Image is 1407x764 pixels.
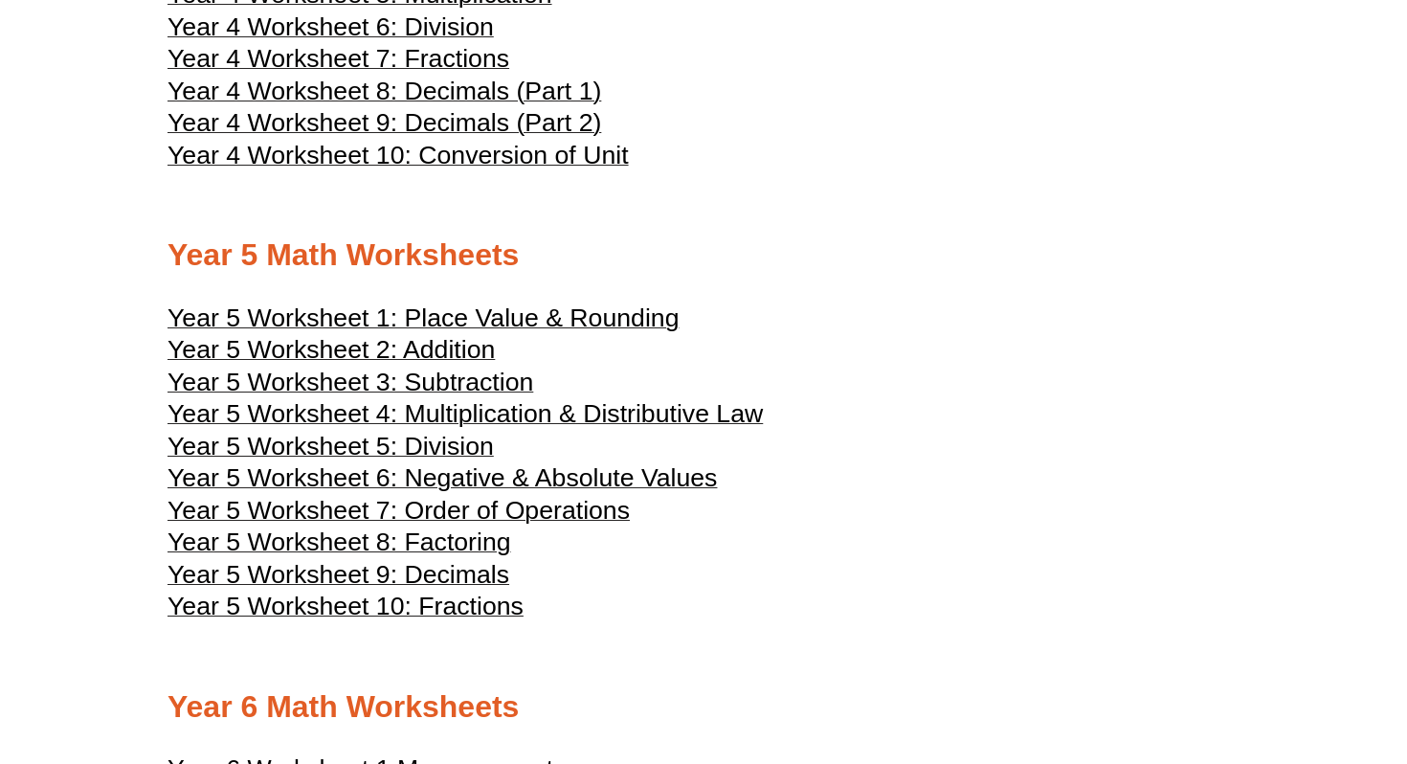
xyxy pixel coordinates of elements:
a: Year 5 Worksheet 1: Place Value & Rounding [167,312,679,331]
span: Year 5 Worksheet 6: Negative & Absolute Values [167,463,717,492]
a: Year 4 Worksheet 8: Decimals (Part 1) [167,85,601,104]
span: Year 5 Worksheet 3: Subtraction [167,368,533,396]
span: Year 5 Worksheet 7: Order of Operations [167,496,630,525]
span: Year 5 Worksheet 4: Multiplication & Distributive Law [167,399,763,428]
iframe: Chat Widget [1079,548,1407,764]
a: Year 5 Worksheet 2: Addition [167,344,495,363]
span: Year 4 Worksheet 6: Division [167,12,494,41]
a: Year 5 Worksheet 8: Factoring [167,536,511,555]
a: Year 4 Worksheet 10: Conversion of Unit [167,149,629,169]
a: Year 5 Worksheet 10: Fractions [167,600,524,619]
a: Year 5 Worksheet 3: Subtraction [167,376,533,395]
span: Year 5 Worksheet 5: Division [167,432,494,461]
span: Year 5 Worksheet 1: Place Value & Rounding [167,303,679,332]
span: Year 4 Worksheet 9: Decimals (Part 2) [167,108,601,137]
h2: Year 6 Math Worksheets [167,687,1239,728]
a: Year 5 Worksheet 4: Multiplication & Distributive Law [167,408,763,427]
a: Year 5 Worksheet 7: Order of Operations [167,505,630,524]
span: Year 5 Worksheet 9: Decimals [167,560,509,589]
span: Year 5 Worksheet 10: Fractions [167,592,524,620]
a: Year 4 Worksheet 6: Division [167,21,494,40]
span: Year 4 Worksheet 7: Fractions [167,44,509,73]
a: Year 5 Worksheet 6: Negative & Absolute Values [167,472,717,491]
a: Year 5 Worksheet 9: Decimals [167,569,509,588]
span: Year 5 Worksheet 2: Addition [167,335,495,364]
a: Year 5 Worksheet 5: Division [167,440,494,460]
span: Year 4 Worksheet 8: Decimals (Part 1) [167,77,601,105]
a: Year 4 Worksheet 9: Decimals (Part 2) [167,117,601,136]
h2: Year 5 Math Worksheets [167,236,1239,276]
span: Year 5 Worksheet 8: Factoring [167,528,511,556]
a: Year 4 Worksheet 7: Fractions [167,53,509,72]
span: Year 4 Worksheet 10: Conversion of Unit [167,141,629,169]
